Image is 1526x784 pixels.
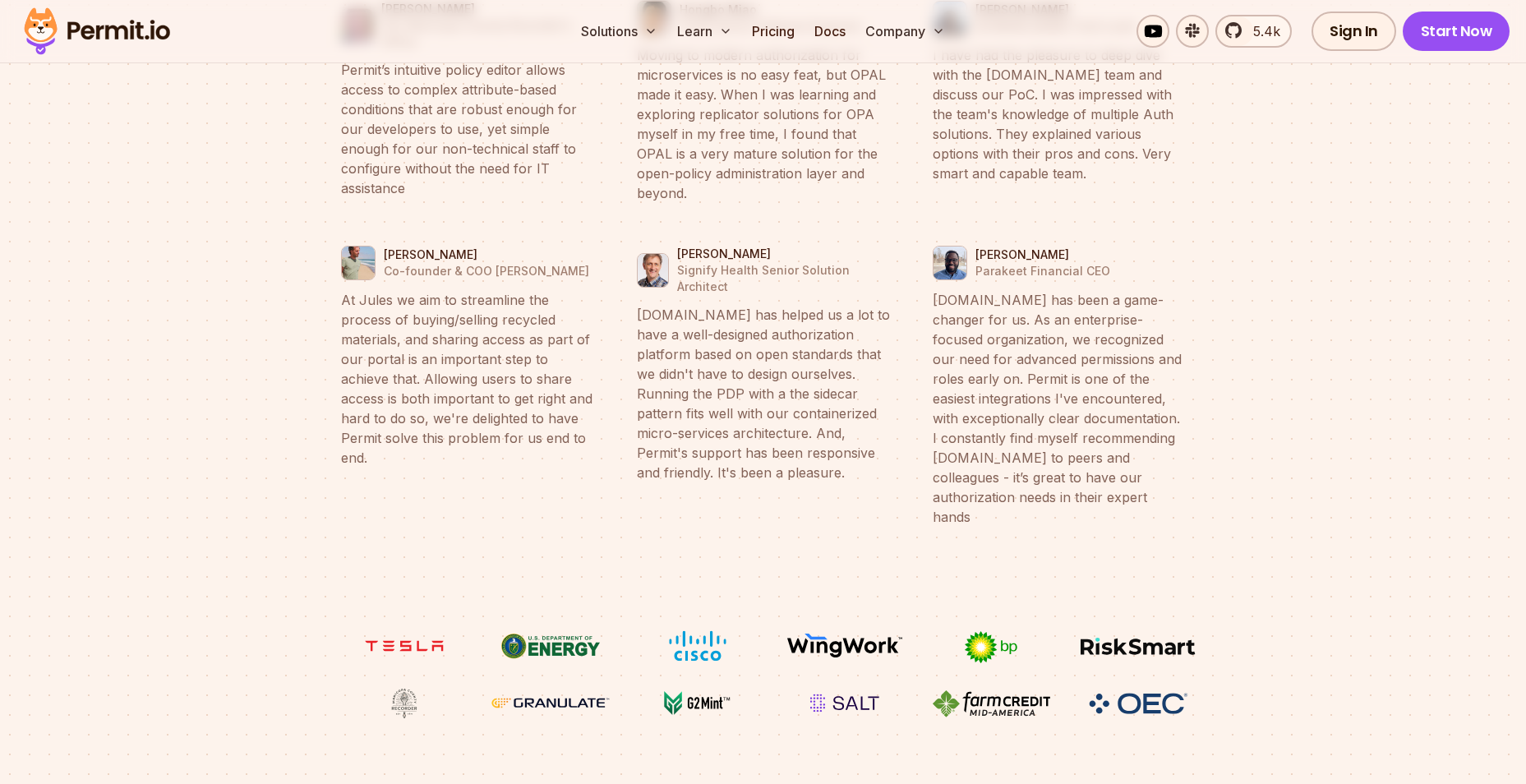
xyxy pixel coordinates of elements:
blockquote: Permit’s intuitive policy editor allows access to complex attribute-based conditions that are rob... [341,60,594,198]
blockquote: Moving to modern authorization for microservices is no easy feat, but OPAL made it easy. When I w... [637,45,890,203]
blockquote: At Jules we aim to streamline the process of buying/selling recycled materials, and sharing acces... [341,290,594,468]
p: Parakeet Financial CEO [975,263,1110,279]
a: Docs [808,15,852,48]
img: Granulate [489,688,612,719]
p: Signify Health Senior Solution Architect [677,262,890,295]
img: Permit logo [16,3,177,59]
blockquote: [DOMAIN_NAME] has helped us a lot to have a well-designed authorization platform based on open st... [637,305,890,482]
img: Farm Credit [929,688,1053,719]
span: 5.4k [1243,21,1280,41]
button: Company [859,15,952,48]
p: Co-founder & COO [PERSON_NAME] [384,263,589,279]
img: bp [929,630,1053,665]
img: Malcolm Learner | Signify Health Senior Solution Architect [638,249,668,292]
img: US department of energy [489,630,612,662]
p: [PERSON_NAME] [677,246,890,262]
img: Wingwork [783,630,906,662]
blockquote: I have had the pleasure to deep dive with the [DOMAIN_NAME] team and discuss our PoC. I was impre... [933,45,1186,183]
img: Cisco [636,630,759,662]
p: [PERSON_NAME] [975,247,1110,263]
img: salt [783,688,906,719]
img: Jean Philippe Boul | Co-founder & COO Jules AI [342,242,375,284]
p: [PERSON_NAME] [384,247,589,263]
a: Pricing [745,15,801,48]
button: Learn [671,15,739,48]
a: Sign In [1312,12,1396,51]
img: Jowanza Joseph | Parakeet Financial CEO [934,242,966,284]
img: Risksmart [1076,630,1200,662]
button: Solutions [574,15,664,48]
blockquote: [DOMAIN_NAME] has been a game-changer for us. As an enterprise-focused organization, we recognize... [933,290,1186,527]
img: tesla [343,630,466,662]
img: G2mint [636,688,759,719]
a: Start Now [1403,12,1510,51]
img: OEC [1086,689,1191,716]
a: 5.4k [1215,15,1292,48]
img: Maricopa County Recorder\'s Office [343,688,466,719]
